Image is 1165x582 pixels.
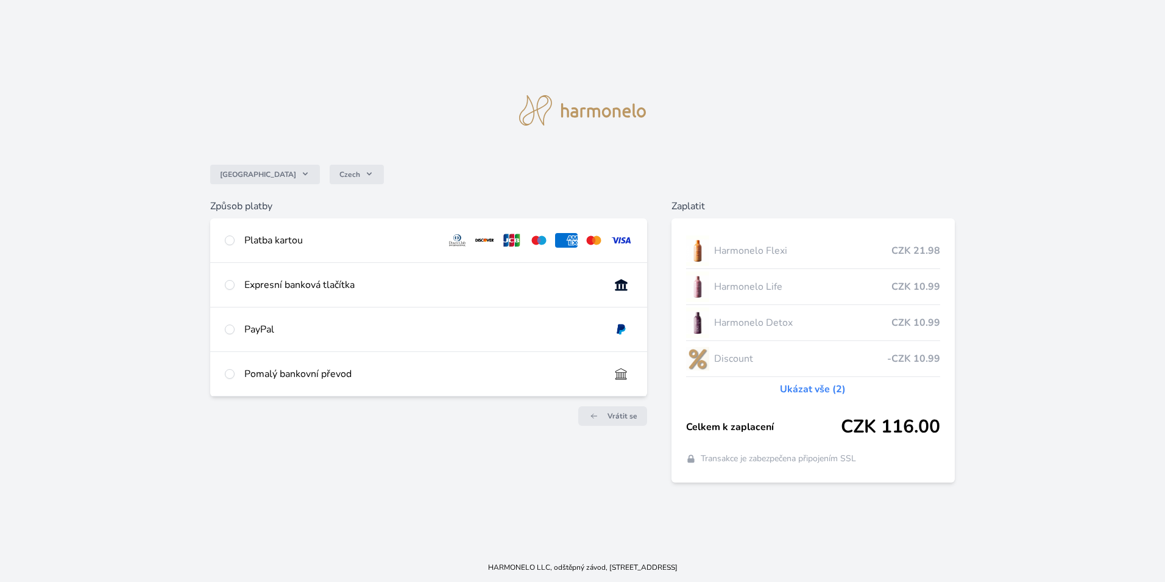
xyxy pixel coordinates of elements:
[501,233,523,248] img: jcb.svg
[671,199,955,214] h6: Zaplatit
[686,271,709,302] img: CLEAN_LIFE_se_stinem_x-lo.jpg
[610,278,632,292] img: onlineBanking_CZ.svg
[701,453,856,465] span: Transakce je zabezpečena připojením SSL
[607,411,637,421] span: Vrátit se
[519,95,646,126] img: logo.svg
[610,367,632,381] img: bankTransfer_IBAN.svg
[555,233,578,248] img: amex.svg
[210,165,320,184] button: [GEOGRAPHIC_DATA]
[244,278,600,292] div: Expresní banková tlačítka
[578,406,647,426] a: Vrátit se
[339,170,360,179] span: Czech
[686,343,709,374] img: discount-lo.png
[780,382,846,397] a: Ukázat vše (2)
[610,233,632,248] img: visa.svg
[220,170,296,179] span: [GEOGRAPHIC_DATA]
[891,315,940,330] span: CZK 10.99
[841,416,940,438] span: CZK 116.00
[891,279,940,294] span: CZK 10.99
[686,307,709,338] img: DETOX_se_stinem_x-lo.jpg
[714,279,891,294] span: Harmonelo Life
[244,233,436,248] div: Platba kartou
[244,322,600,337] div: PayPal
[446,233,469,248] img: diners.svg
[244,367,600,381] div: Pomalý bankovní převod
[714,315,891,330] span: Harmonelo Detox
[582,233,605,248] img: mc.svg
[610,322,632,337] img: paypal.svg
[528,233,550,248] img: maestro.svg
[210,199,647,214] h6: Způsob platby
[330,165,384,184] button: Czech
[473,233,496,248] img: discover.svg
[714,243,891,258] span: Harmonelo Flexi
[686,235,709,266] img: CLEAN_FLEXI_se_stinem_x-hi_(1)-lo.jpg
[686,420,841,434] span: Celkem k zaplacení
[887,351,940,366] span: -CZK 10.99
[714,351,887,366] span: Discount
[891,243,940,258] span: CZK 21.98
